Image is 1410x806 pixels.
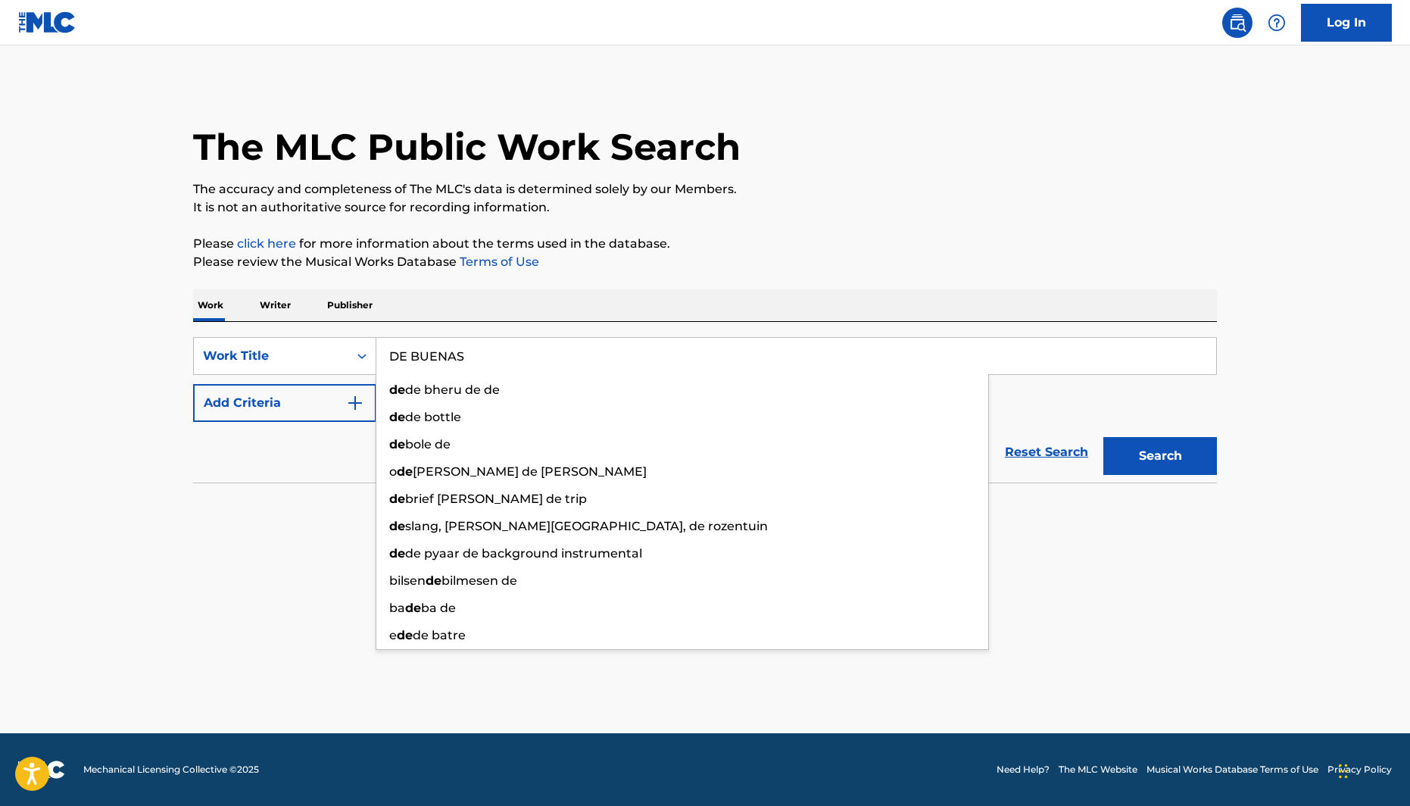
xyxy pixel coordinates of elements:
[389,464,397,479] span: o
[389,437,405,451] strong: de
[1222,8,1252,38] a: Public Search
[457,255,539,269] a: Terms of Use
[193,124,741,170] h1: The MLC Public Work Search
[1262,8,1292,38] div: Help
[389,573,426,588] span: bilsen
[405,601,421,615] strong: de
[441,573,517,588] span: bilmesen de
[18,761,65,779] img: logo
[389,383,405,397] strong: de
[1146,763,1318,776] a: Musical Works Database Terms of Use
[1339,748,1348,794] div: Arrastrar
[1301,4,1392,42] a: Log In
[255,289,295,321] p: Writer
[389,410,405,424] strong: de
[1059,763,1137,776] a: The MLC Website
[203,347,339,365] div: Work Title
[421,601,456,615] span: ba de
[413,464,647,479] span: [PERSON_NAME] de [PERSON_NAME]
[426,573,441,588] strong: de
[346,394,364,412] img: 9d2ae6d4665cec9f34b9.svg
[405,546,642,561] span: de pyaar de background instrumental
[193,337,1217,483] form: Search Form
[193,289,228,321] p: Work
[405,410,461,424] span: de bottle
[1334,733,1410,806] iframe: Chat Widget
[237,236,296,251] a: click here
[1103,437,1217,475] button: Search
[405,519,768,533] span: slang, [PERSON_NAME][GEOGRAPHIC_DATA], de rozentuin
[389,601,405,615] span: ba
[1268,14,1286,32] img: help
[389,628,397,642] span: e
[389,519,405,533] strong: de
[389,492,405,506] strong: de
[83,763,259,776] span: Mechanical Licensing Collective © 2025
[323,289,377,321] p: Publisher
[405,492,587,506] span: brief [PERSON_NAME] de trip
[389,546,405,561] strong: de
[397,628,413,642] strong: de
[1327,763,1392,776] a: Privacy Policy
[193,180,1217,198] p: The accuracy and completeness of The MLC's data is determined solely by our Members.
[1228,14,1246,32] img: search
[405,437,451,451] span: bole de
[193,235,1217,253] p: Please for more information about the terms used in the database.
[405,383,500,397] span: de bheru de de
[18,11,76,33] img: MLC Logo
[997,763,1050,776] a: Need Help?
[1334,733,1410,806] div: Widget de chat
[397,464,413,479] strong: de
[413,628,466,642] span: de batre
[193,253,1217,271] p: Please review the Musical Works Database
[193,384,376,422] button: Add Criteria
[193,198,1217,217] p: It is not an authoritative source for recording information.
[997,436,1096,469] a: Reset Search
